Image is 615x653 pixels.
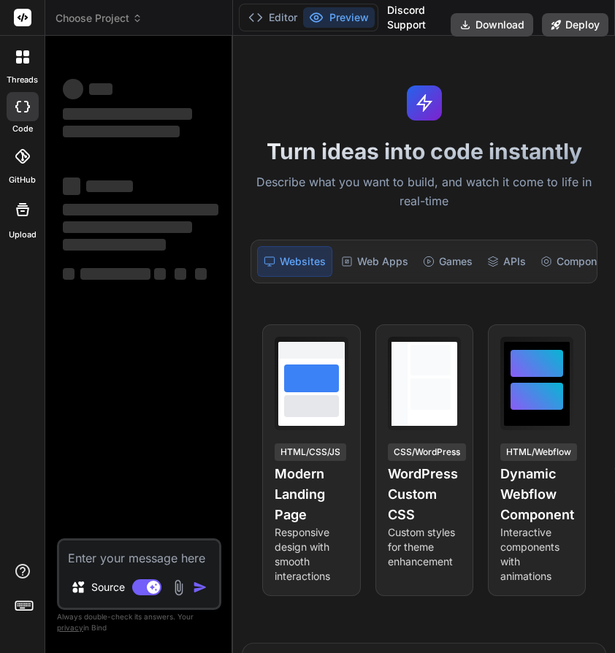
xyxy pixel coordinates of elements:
img: attachment [170,579,187,596]
div: HTML/CSS/JS [275,443,346,461]
p: Interactive components with animations [500,525,573,584]
span: ‌ [63,268,75,280]
button: Deploy [542,13,608,37]
span: ‌ [86,180,133,192]
label: code [12,123,33,135]
label: Upload [9,229,37,241]
span: ‌ [63,126,180,137]
span: ‌ [80,268,150,280]
span: ‌ [63,239,166,251]
div: Web Apps [335,246,414,277]
span: ‌ [63,221,192,233]
span: ‌ [63,108,192,120]
h4: WordPress Custom CSS [388,464,461,525]
span: ‌ [89,83,112,95]
span: ‌ [175,268,186,280]
div: Games [417,246,478,277]
span: ‌ [63,204,218,215]
h4: Dynamic Webflow Component [500,464,573,525]
span: privacy [57,623,83,632]
div: Websites [257,246,332,277]
h4: Modern Landing Page [275,464,348,525]
button: Editor [242,7,303,28]
p: Responsive design with smooth interactions [275,525,348,584]
p: Always double-check its answers. Your in Bind [57,610,221,635]
span: ‌ [195,268,207,280]
img: icon [193,580,207,595]
label: threads [7,74,38,86]
label: GitHub [9,174,36,186]
p: Custom styles for theme enhancement [388,525,461,569]
p: Describe what you want to build, and watch it come to life in real-time [242,173,606,210]
button: Preview [303,7,375,28]
span: ‌ [154,268,166,280]
div: APIs [481,246,532,277]
button: Download [451,13,533,37]
h1: Turn ideas into code instantly [242,138,606,164]
span: ‌ [63,177,80,195]
div: HTML/Webflow [500,443,577,461]
span: Choose Project [56,11,142,26]
span: ‌ [63,79,83,99]
div: CSS/WordPress [388,443,466,461]
p: Source [91,580,125,595]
